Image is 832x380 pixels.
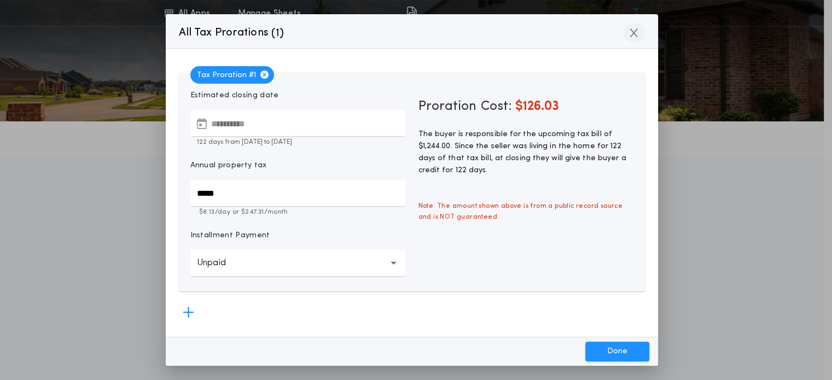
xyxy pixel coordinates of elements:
[190,230,270,241] p: Installment Payment
[515,100,559,113] span: $126.03
[190,137,405,147] p: 122 days from [DATE] to [DATE]
[190,160,267,171] p: Annual property tax
[418,98,476,115] span: Proration
[197,256,243,270] p: Unpaid
[190,250,405,276] button: Unpaid
[585,342,649,361] button: Done
[190,90,405,101] p: Estimated closing date
[276,28,280,39] span: 1
[190,66,274,84] span: Tax Proration # 1
[412,194,640,229] span: Note: The amount shown above is from a public record source and is NOT guaranteed.
[418,130,626,174] span: The buyer is responsible for the upcoming tax bill of $1,244.00. Since the seller was living in t...
[481,100,512,113] span: Cost:
[190,180,405,206] input: Annual property tax
[179,24,284,42] p: All Tax Prorations ( )
[190,207,405,217] p: $8.13 /day or $247.31 /month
